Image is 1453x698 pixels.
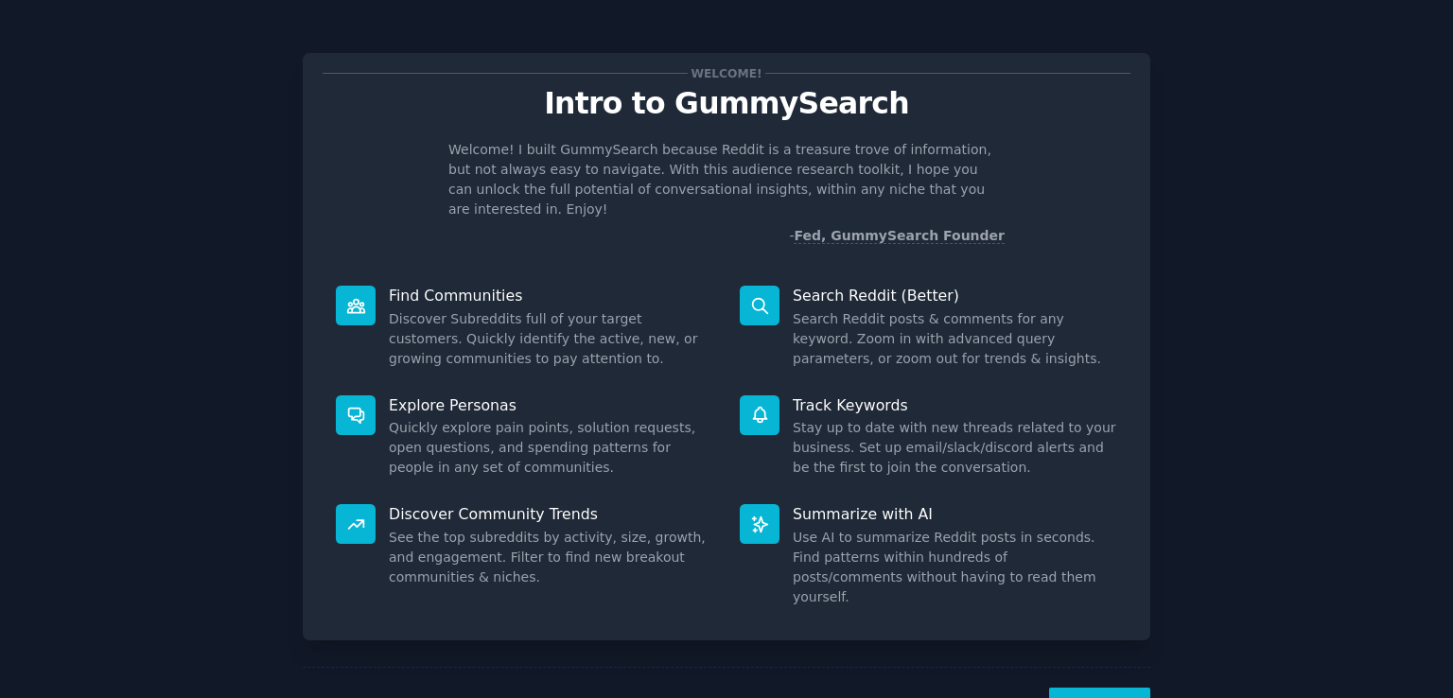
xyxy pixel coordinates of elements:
p: Explore Personas [389,395,713,415]
dd: Discover Subreddits full of your target customers. Quickly identify the active, new, or growing c... [389,309,713,369]
p: Track Keywords [793,395,1117,415]
p: Welcome! I built GummySearch because Reddit is a treasure trove of information, but not always ea... [448,140,1005,219]
dd: Use AI to summarize Reddit posts in seconds. Find patterns within hundreds of posts/comments with... [793,528,1117,607]
dd: Quickly explore pain points, solution requests, open questions, and spending patterns for people ... [389,418,713,478]
p: Summarize with AI [793,504,1117,524]
a: Fed, GummySearch Founder [794,228,1005,244]
p: Discover Community Trends [389,504,713,524]
span: Welcome! [688,63,765,83]
p: Search Reddit (Better) [793,286,1117,305]
p: Find Communities [389,286,713,305]
p: Intro to GummySearch [323,87,1130,120]
dd: See the top subreddits by activity, size, growth, and engagement. Filter to find new breakout com... [389,528,713,587]
dd: Stay up to date with new threads related to your business. Set up email/slack/discord alerts and ... [793,418,1117,478]
div: - [789,226,1005,246]
dd: Search Reddit posts & comments for any keyword. Zoom in with advanced query parameters, or zoom o... [793,309,1117,369]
